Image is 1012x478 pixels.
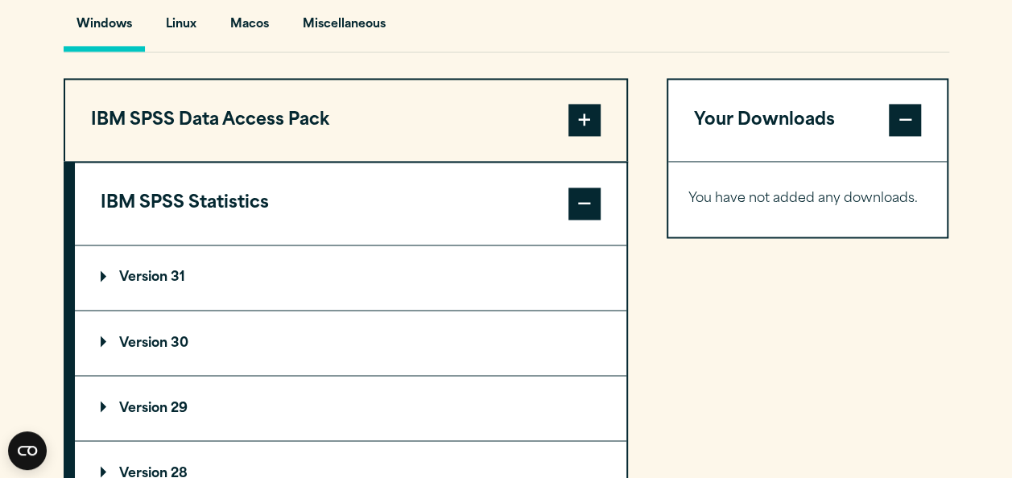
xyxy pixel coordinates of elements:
button: IBM SPSS Statistics [75,163,626,245]
button: Linux [153,6,209,52]
summary: Version 31 [75,245,626,310]
button: Your Downloads [668,80,948,162]
p: You have not added any downloads. [688,187,927,211]
p: Version 29 [101,402,188,414]
button: Windows [64,6,145,52]
button: IBM SPSS Data Access Pack [65,80,626,162]
p: Version 30 [101,336,188,349]
button: Macos [217,6,282,52]
summary: Version 29 [75,376,626,440]
button: Miscellaneous [290,6,399,52]
div: Your Downloads [668,161,948,237]
p: Version 31 [101,271,185,284]
button: Open CMP widget [8,431,47,470]
summary: Version 30 [75,311,626,375]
